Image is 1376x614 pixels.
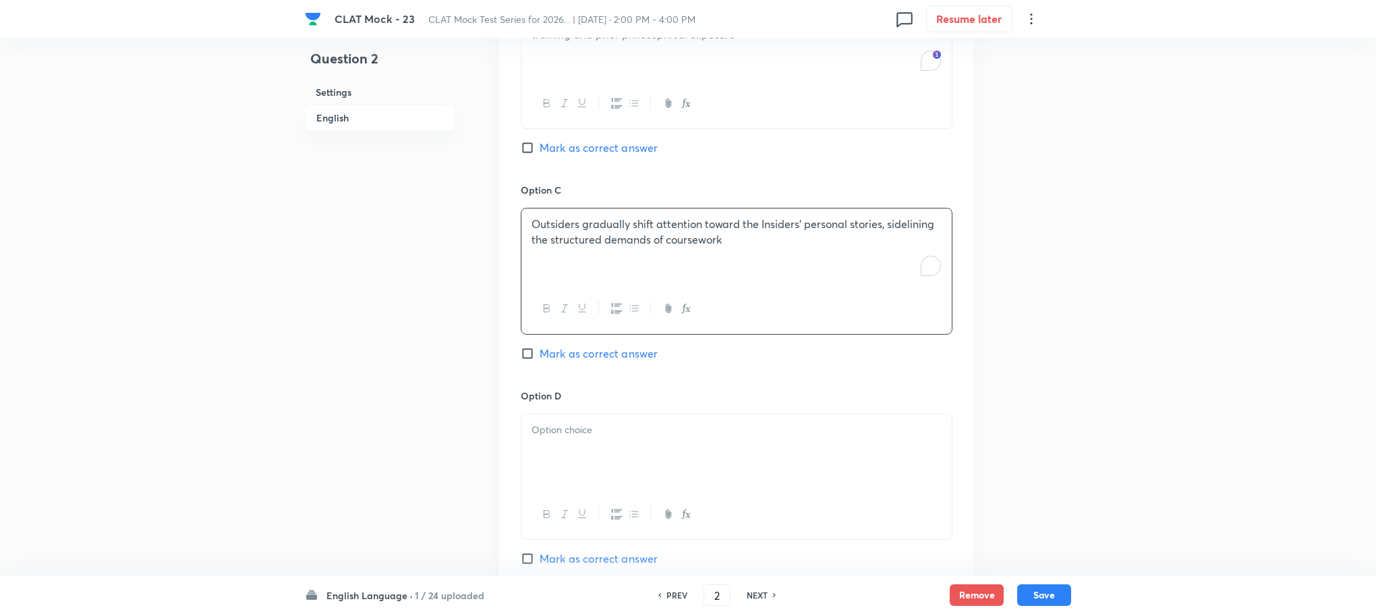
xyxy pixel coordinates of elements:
button: Resume later [926,5,1012,32]
p: Outsiders gradually shift attention toward the Insiders’ personal stories, sidelining the structu... [532,217,942,247]
h6: Option D [521,389,952,403]
button: Remove [950,584,1004,606]
span: Mark as correct answer [540,140,658,156]
h6: English Language · [326,588,413,603]
h6: Settings [305,80,456,105]
h6: Option C [521,183,952,197]
button: Save [1017,584,1071,606]
div: To enrich screen reader interactions, please activate Accessibility in Grammarly extension settings [521,208,952,284]
span: Mark as correct answer [540,345,658,362]
div: To enrich screen reader interactions, please activate Accessibility in Grammarly extension settings [521,3,952,79]
h6: PREV [666,589,687,601]
span: CLAT Mock Test Series for 2026... | [DATE] · 2:00 PM - 4:00 PM [428,13,695,26]
span: Mark as correct answer [540,551,658,567]
a: Company Logo [305,11,324,27]
img: Company Logo [305,11,321,27]
h4: Question 2 [305,49,456,80]
h6: 1 / 24 uploaded [415,588,484,603]
h6: NEXT [747,589,768,601]
h6: English [305,105,456,131]
span: CLAT Mock - 23 [335,11,415,26]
